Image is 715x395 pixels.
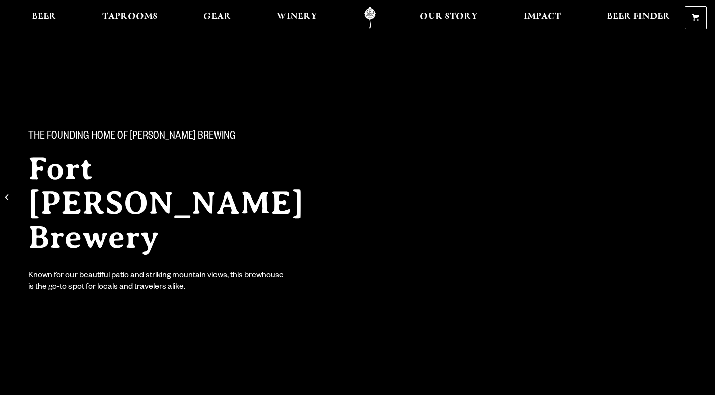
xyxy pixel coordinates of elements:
a: Our Story [413,7,484,29]
span: Taprooms [102,13,158,21]
a: Beer Finder [600,7,677,29]
span: Gear [203,13,231,21]
a: Winery [270,7,324,29]
span: Beer [32,13,56,21]
span: Impact [524,13,561,21]
span: Winery [277,13,317,21]
a: Taprooms [96,7,164,29]
a: Gear [197,7,238,29]
a: Impact [517,7,567,29]
a: Odell Home [351,7,389,29]
div: Known for our beautiful patio and striking mountain views, this brewhouse is the go-to spot for l... [28,271,286,294]
h2: Fort [PERSON_NAME] Brewery [28,152,342,254]
a: Beer [25,7,63,29]
span: Our Story [420,13,478,21]
span: The Founding Home of [PERSON_NAME] Brewing [28,130,236,144]
span: Beer Finder [607,13,670,21]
